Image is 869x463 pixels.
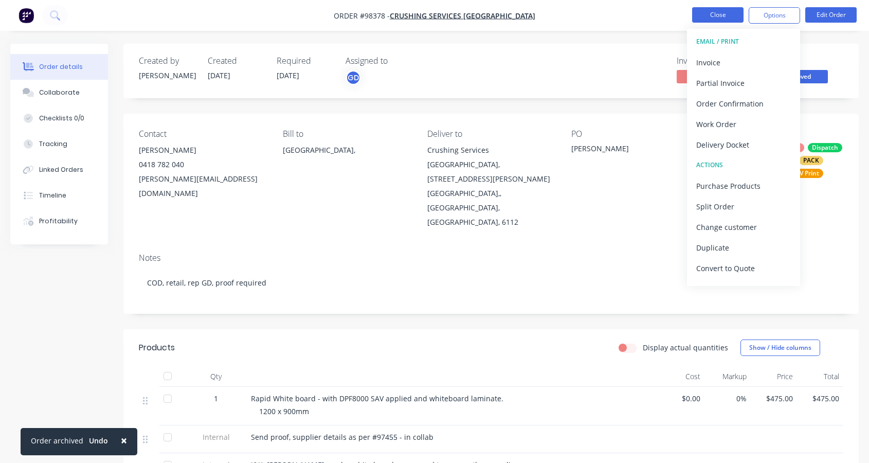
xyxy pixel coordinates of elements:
[643,342,728,353] label: Display actual quantities
[788,169,823,178] div: SAV Print
[687,134,800,155] button: Delivery Docket
[696,261,791,276] div: Convert to Quote
[334,11,390,21] span: Order #98378 -
[139,129,266,139] div: Contact
[139,143,266,157] div: [PERSON_NAME]
[687,237,800,258] button: Duplicate
[10,131,108,157] button: Tracking
[283,143,410,176] div: [GEOGRAPHIC_DATA],
[709,393,747,404] span: 0%
[277,70,299,80] span: [DATE]
[111,428,137,453] button: Close
[749,7,800,24] button: Options
[139,143,266,201] div: [PERSON_NAME]0418 782 040[PERSON_NAME][EMAIL_ADDRESS][DOMAIN_NAME]
[189,432,243,442] span: Internal
[39,114,84,123] div: Checklists 0/0
[797,366,843,387] div: Total
[799,156,823,165] div: PACK
[677,70,738,83] span: No
[696,137,791,152] div: Delivery Docket
[251,432,433,442] span: Send proof, supplier details as per #97455 - in collab
[687,73,800,93] button: Partial Invoice
[696,55,791,70] div: Invoice
[696,281,791,296] div: Archive
[283,129,410,139] div: Bill to
[39,165,83,174] div: Linked Orders
[139,267,843,298] div: COD, retail, rep GD, proof required
[696,158,791,172] div: ACTIONS
[571,143,699,157] div: [PERSON_NAME]
[755,393,793,404] span: $475.00
[10,80,108,105] button: Collaborate
[10,208,108,234] button: Profitability
[139,70,195,81] div: [PERSON_NAME]
[801,393,839,404] span: $475.00
[283,143,410,157] div: [GEOGRAPHIC_DATA],
[208,70,230,80] span: [DATE]
[696,179,791,193] div: Purchase Products
[139,56,195,66] div: Created by
[687,175,800,196] button: Purchase Products
[687,93,800,114] button: Order Confirmation
[692,7,744,23] button: Close
[39,88,80,97] div: Collaborate
[39,217,78,226] div: Profitability
[687,114,800,134] button: Work Order
[658,366,704,387] div: Cost
[31,435,83,446] div: Order archived
[83,433,114,449] button: Undo
[696,117,791,132] div: Work Order
[662,393,700,404] span: $0.00
[687,217,800,237] button: Change customer
[39,139,67,149] div: Tracking
[259,406,309,416] span: 1200 x 900mm
[687,278,800,299] button: Archive
[19,8,34,23] img: Factory
[185,366,247,387] div: Qty
[427,129,555,139] div: Deliver to
[677,56,754,66] div: Invoiced
[121,433,127,448] span: ×
[139,157,266,172] div: 0418 782 040
[696,96,791,111] div: Order Confirmation
[740,340,820,356] button: Show / Hide columns
[139,342,175,354] div: Products
[696,220,791,235] div: Change customer
[687,52,800,73] button: Invoice
[39,191,66,200] div: Timeline
[251,394,503,403] span: Rapid White board - with DPF8000 SAV applied and whiteboard laminate.
[390,11,535,21] a: Crushing Services [GEOGRAPHIC_DATA]
[751,366,797,387] div: Price
[427,143,555,186] div: Crushing Services [GEOGRAPHIC_DATA], [STREET_ADDRESS][PERSON_NAME]
[696,35,791,48] div: EMAIL / PRINT
[139,253,843,263] div: Notes
[687,31,800,52] button: EMAIL / PRINT
[139,172,266,201] div: [PERSON_NAME][EMAIL_ADDRESS][DOMAIN_NAME]
[571,129,699,139] div: PO
[687,155,800,175] button: ACTIONS
[696,76,791,91] div: Partial Invoice
[346,70,361,85] button: GD
[10,157,108,183] button: Linked Orders
[696,199,791,214] div: Split Order
[696,240,791,255] div: Duplicate
[427,143,555,229] div: Crushing Services [GEOGRAPHIC_DATA], [STREET_ADDRESS][PERSON_NAME][GEOGRAPHIC_DATA],, [GEOGRAPHIC...
[10,183,108,208] button: Timeline
[805,7,857,23] button: Edit Order
[214,393,218,404] span: 1
[687,258,800,278] button: Convert to Quote
[39,62,83,72] div: Order details
[277,56,333,66] div: Required
[704,366,751,387] div: Markup
[766,56,843,66] div: Status
[10,105,108,131] button: Checklists 0/0
[687,196,800,217] button: Split Order
[808,143,842,152] div: Dispatch
[427,186,555,229] div: [GEOGRAPHIC_DATA],, [GEOGRAPHIC_DATA], [GEOGRAPHIC_DATA], 6112
[208,56,264,66] div: Created
[10,54,108,80] button: Order details
[346,56,448,66] div: Assigned to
